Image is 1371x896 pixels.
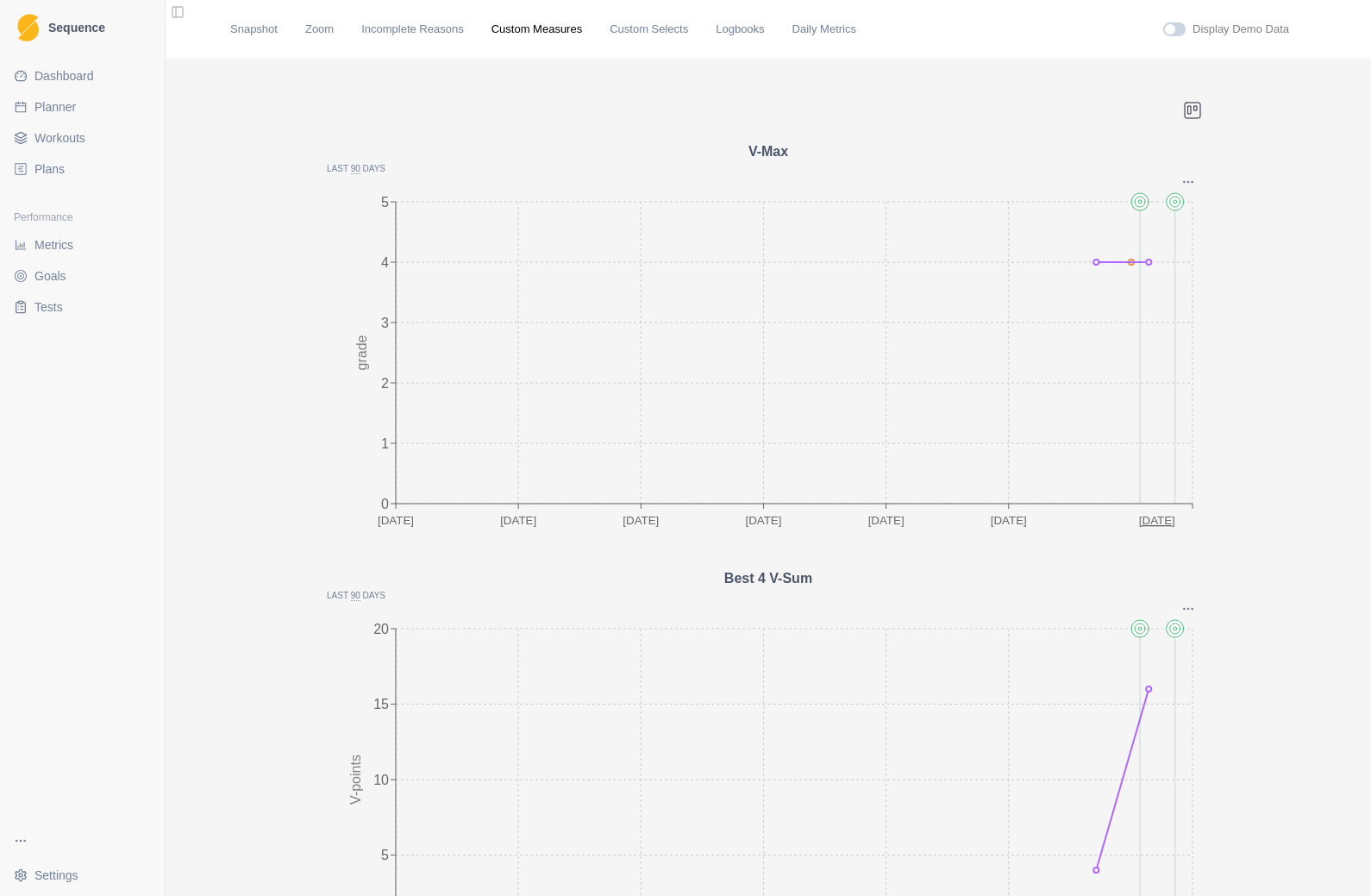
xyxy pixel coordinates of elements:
span: 90 [351,164,360,174]
a: Workouts [7,124,158,152]
a: Dashboard [7,62,158,90]
tspan: 2 [381,375,389,390]
a: Snapshot [230,21,278,38]
tspan: grade [354,335,369,370]
a: Zoom [305,21,334,38]
span: Planner [34,98,76,116]
a: Custom Selects [610,21,688,38]
img: Logo [17,14,39,42]
tspan: 4 [381,254,389,269]
tspan: 15 [373,697,389,711]
button: Settings [7,862,158,889]
tspan: 10 [373,772,389,786]
p: Last Days [327,589,1210,602]
div: V-Max [327,141,1210,162]
text: [DATE] [623,514,659,527]
tspan: 20 [373,621,389,636]
button: Options [1180,175,1196,189]
p: Last Days [327,162,1210,175]
tspan: 0 [381,496,389,511]
a: Custom Measures [491,21,582,38]
text: [DATE] [868,514,905,527]
text: [DATE] [991,514,1027,527]
span: Plans [34,160,65,178]
a: Daily Metrics [792,21,856,38]
a: Planner [7,93,158,121]
tspan: V-points [348,755,363,805]
span: 90 [351,591,360,601]
a: Plans [7,155,158,183]
span: Workouts [34,129,85,147]
a: Logbooks [716,21,764,38]
div: Best 4 V-Sum [327,568,1210,589]
span: Sequence [48,22,105,34]
text: [DATE] [1139,514,1175,527]
a: Tests [7,293,158,321]
span: Tests [34,298,63,316]
text: [DATE] [378,514,414,527]
span: Goals [34,267,66,285]
span: Metrics [34,236,73,254]
button: Options [1180,602,1196,616]
text: [DATE] [500,514,536,527]
tspan: 5 [381,194,389,209]
a: LogoSequence [7,7,158,48]
a: Incomplete Reasons [361,21,464,38]
span: Dashboard [34,67,94,85]
a: Metrics [7,231,158,259]
text: [DATE] [745,514,781,527]
a: Goals [7,262,158,290]
tspan: 1 [381,435,389,450]
tspan: 3 [381,315,389,329]
div: Performance [7,204,158,231]
label: Display Demo Data [1193,21,1289,38]
tspan: 5 [381,848,389,862]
